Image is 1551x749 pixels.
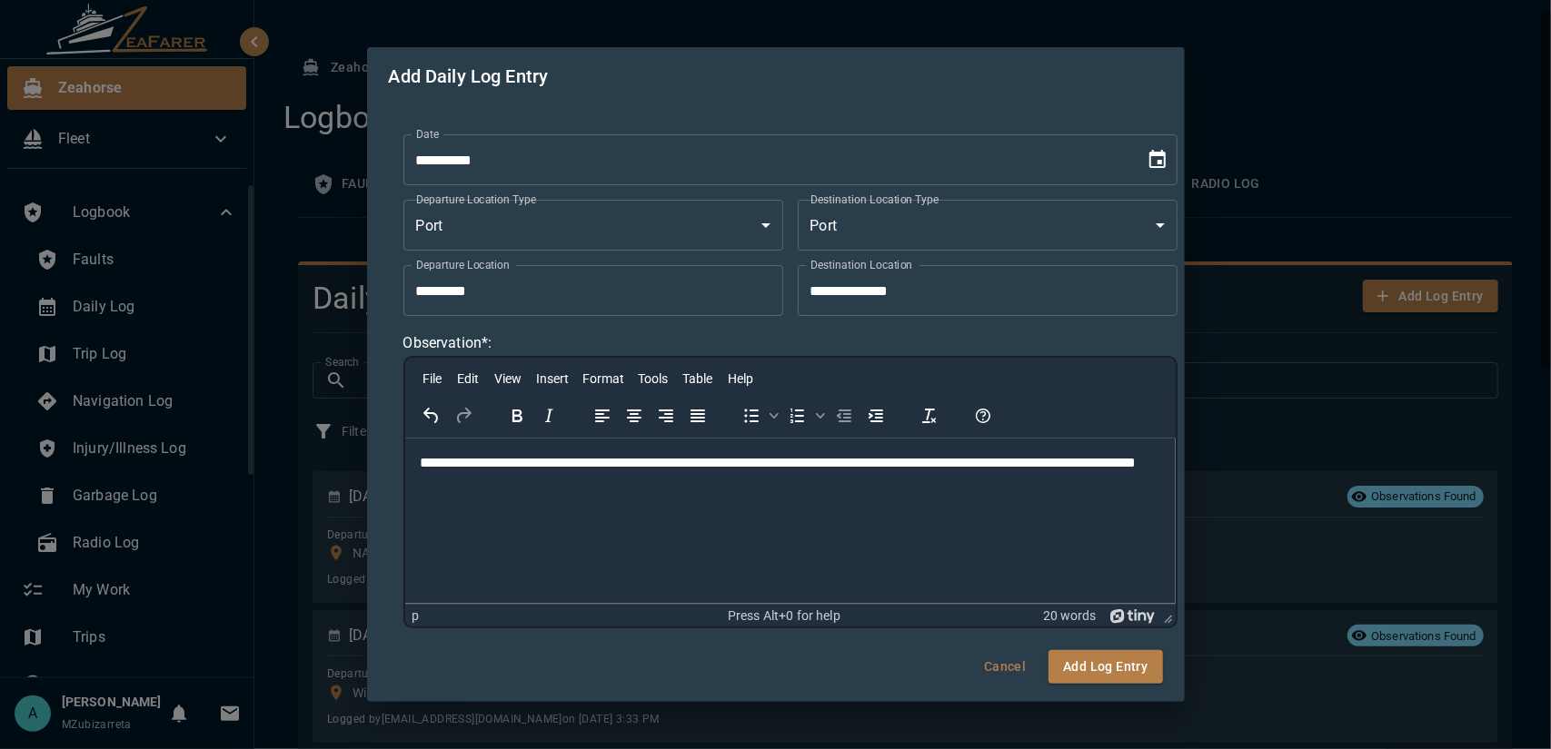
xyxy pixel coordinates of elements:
[1139,142,1176,178] button: Choose date, selected date is Aug 27, 2025
[638,371,668,386] span: Tools
[582,371,624,386] span: Format
[736,403,781,429] div: Bullet list
[810,257,913,272] label: Destination Location
[416,403,447,429] button: Undo
[660,608,908,624] div: Press Alt+0 for help
[448,403,479,429] button: Redo
[416,192,536,207] label: Departure Location Type
[829,403,860,429] button: Decrease indent
[416,126,439,142] label: Date
[457,371,479,386] span: Edit
[536,371,569,386] span: Insert
[682,403,713,429] button: Justify
[367,47,1185,105] h2: Add Daily Log Entry
[587,403,618,429] button: Align left
[1049,650,1162,684] button: Add Log Entry
[810,192,940,207] label: Destination Location Type
[1043,608,1096,624] button: 20 words
[976,650,1034,684] button: Cancel
[798,200,1178,251] div: Port
[860,403,891,429] button: Increase indent
[914,403,945,429] button: Clear formatting
[423,371,442,386] span: File
[1157,605,1176,626] div: Press the Up and Down arrow keys to resize the editor.
[728,371,753,386] span: Help
[416,257,510,272] label: Departure Location
[968,403,999,429] button: Help
[413,608,420,624] div: p
[405,439,1176,604] iframe: Rich Text Area
[403,200,783,251] div: Port
[651,403,681,429] button: Align right
[533,403,564,429] button: Italic
[682,371,712,386] span: Table
[494,371,522,386] span: View
[1110,608,1156,623] a: Powered by Tiny
[502,403,532,429] button: Bold
[403,330,1178,356] h6: Observation*:
[782,403,828,429] div: Numbered list
[619,403,650,429] button: Align center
